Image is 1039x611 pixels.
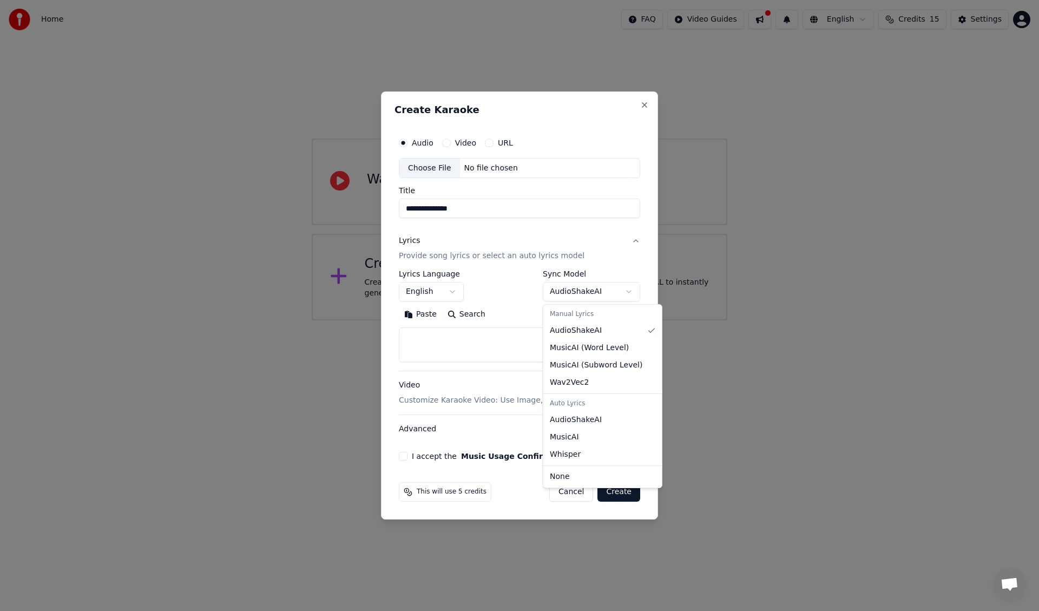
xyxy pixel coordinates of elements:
span: None [550,471,570,482]
span: Whisper [550,449,581,460]
span: AudioShakeAI [550,415,602,425]
div: Auto Lyrics [545,396,660,411]
span: MusicAI [550,432,579,443]
span: MusicAI ( Word Level ) [550,343,629,353]
span: Wav2Vec2 [550,377,589,388]
span: MusicAI ( Subword Level ) [550,360,642,371]
span: AudioShakeAI [550,325,602,336]
div: Manual Lyrics [545,307,660,322]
